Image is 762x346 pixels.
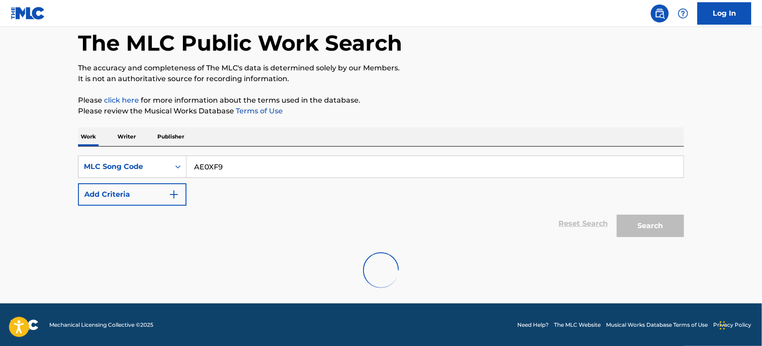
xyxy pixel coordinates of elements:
[169,189,179,200] img: 9d2ae6d4665cec9f34b9.svg
[697,2,751,25] a: Log In
[78,95,684,106] p: Please for more information about the terms used in the database.
[356,246,405,294] img: preloader
[678,8,688,19] img: help
[651,4,669,22] a: Public Search
[78,63,684,74] p: The accuracy and completeness of The MLC's data is determined solely by our Members.
[78,183,186,206] button: Add Criteria
[84,161,165,172] div: MLC Song Code
[717,303,762,346] div: Widget de chat
[78,106,684,117] p: Please review the Musical Works Database
[104,96,139,104] a: click here
[78,156,684,242] form: Search Form
[78,74,684,84] p: It is not an authoritative source for recording information.
[11,320,39,330] img: logo
[654,8,665,19] img: search
[78,127,99,146] p: Work
[517,321,549,329] a: Need Help?
[717,303,762,346] iframe: Chat Widget
[674,4,692,22] div: Help
[115,127,139,146] p: Writer
[606,321,708,329] a: Musical Works Database Terms of Use
[49,321,153,329] span: Mechanical Licensing Collective © 2025
[720,312,725,339] div: Arrastrar
[11,7,45,20] img: MLC Logo
[78,30,402,56] h1: The MLC Public Work Search
[554,321,601,329] a: The MLC Website
[155,127,187,146] p: Publisher
[713,321,751,329] a: Privacy Policy
[234,107,283,115] a: Terms of Use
